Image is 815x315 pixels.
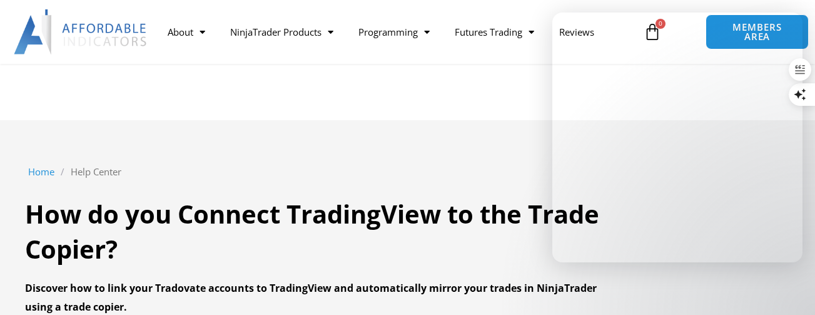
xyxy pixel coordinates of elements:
[155,18,218,46] a: About
[552,13,802,262] iframe: To enrich screen reader interactions, please activate Accessibility in Grammarly extension settings
[61,163,64,181] span: /
[25,197,600,267] h1: How do you Connect TradingView to the Trade Copier?
[28,163,54,181] a: Home
[71,163,121,181] a: Help Center
[14,9,148,54] img: LogoAI | Affordable Indicators – NinjaTrader
[772,272,802,302] iframe: Intercom live chat
[346,18,442,46] a: Programming
[218,18,346,46] a: NinjaTrader Products
[547,18,607,46] a: Reviews
[155,18,636,46] nav: Menu
[442,18,547,46] a: Futures Trading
